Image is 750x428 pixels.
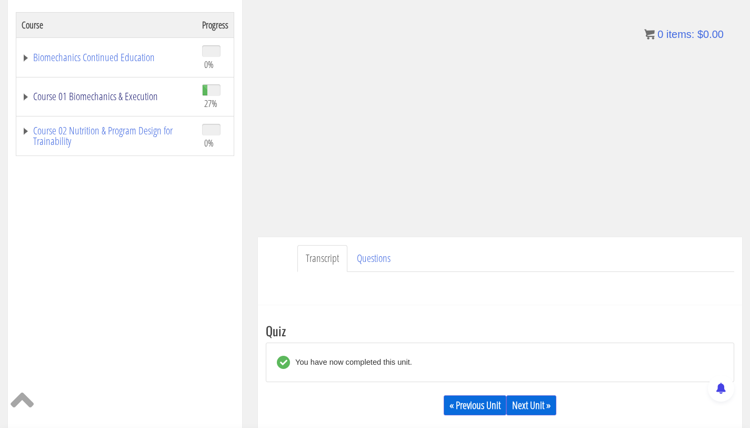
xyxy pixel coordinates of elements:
span: 0 [657,28,663,40]
span: items: [666,28,694,40]
span: 0% [204,137,214,149]
a: Next Unit » [506,395,556,415]
a: Questions [348,245,399,272]
th: Course [16,12,197,37]
a: Course 01 Biomechanics & Execution [22,91,192,102]
a: Transcript [297,245,347,272]
a: Biomechanics Continued Education [22,52,192,63]
span: 0% [204,59,214,70]
img: icon11.png [644,29,655,40]
a: Course 02 Nutrition & Program Design for Trainability [22,125,192,147]
span: $ [697,28,703,40]
h3: Quiz [266,324,734,337]
a: 0 items: $0.00 [644,28,724,40]
bdi: 0.00 [697,28,724,40]
th: Progress [197,12,234,37]
span: 27% [204,98,217,109]
a: « Previous Unit [444,395,506,415]
div: You have now completed this unit. [290,356,412,369]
